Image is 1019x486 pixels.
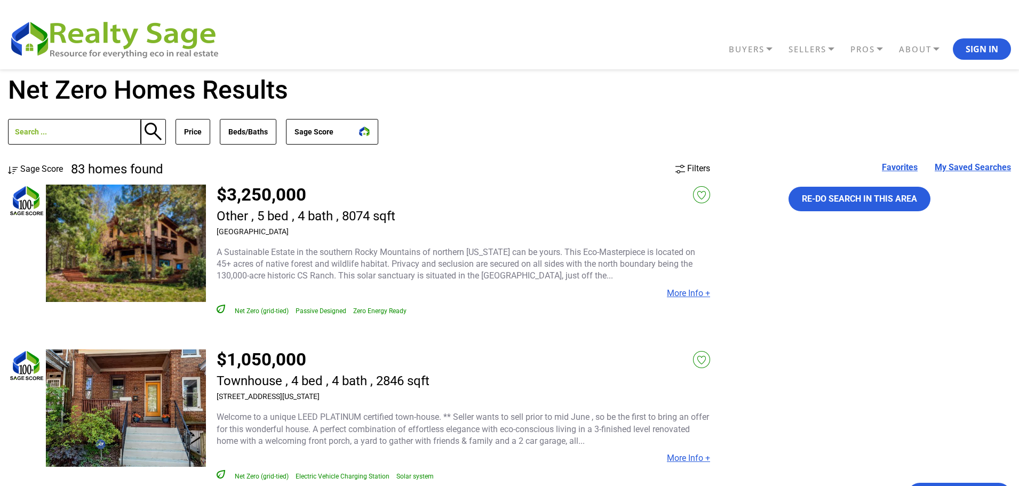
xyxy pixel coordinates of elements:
[286,119,378,145] button: Sage Score
[848,40,896,59] a: PROS
[217,246,710,282] p: A Sustainable Estate in the southern Rocky Mountains of northern [US_STATE] can be yours. This Ec...
[235,473,289,480] span: Net Zero (grid-tied)
[220,119,276,145] button: Beds/Baths
[217,227,395,236] h3: [GEOGRAPHIC_DATA]
[687,163,710,173] span: Filters
[217,392,429,401] h3: [STREET_ADDRESS][US_STATE]
[217,184,306,205] a: $3,250,000
[296,473,389,480] span: Electric Vehicle Charging Station
[235,307,289,315] span: Net Zero (grid-tied)
[8,75,1011,106] h2: Net Zero Homes Results
[217,374,429,388] h2: Townhouse , 4 bed , 4 bath , 2846 sqft
[667,453,710,463] a: More Info +
[896,40,953,59] a: ABOUT
[882,163,918,172] a: Favorites
[675,163,710,173] a: Filters
[217,411,710,447] p: Welcome to a unique LEED PLATINUM certified town-house. ** Seller wants to sell prior to mid June...
[667,288,710,298] a: More Info +
[935,163,1011,172] a: My Saved Searches
[71,163,163,175] h4: 83 homes found
[726,40,786,59] a: BUYERS
[217,349,306,370] a: $1,050,000
[8,17,229,60] img: REALTY SAGE
[953,38,1011,60] button: Sign In
[176,119,210,145] button: Price
[8,164,63,174] a: Sage Score
[217,209,395,223] h2: Other , 5 bed , 4 bath , 8074 sqft
[353,307,407,315] span: Zero Energy Ready
[20,164,63,174] span: Sage Score
[786,40,848,59] a: SELLERS
[789,187,930,211] button: Re-do search in this area
[296,307,346,315] span: Passive Designed
[396,473,434,480] span: Solar system
[8,119,141,145] input: Search ...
